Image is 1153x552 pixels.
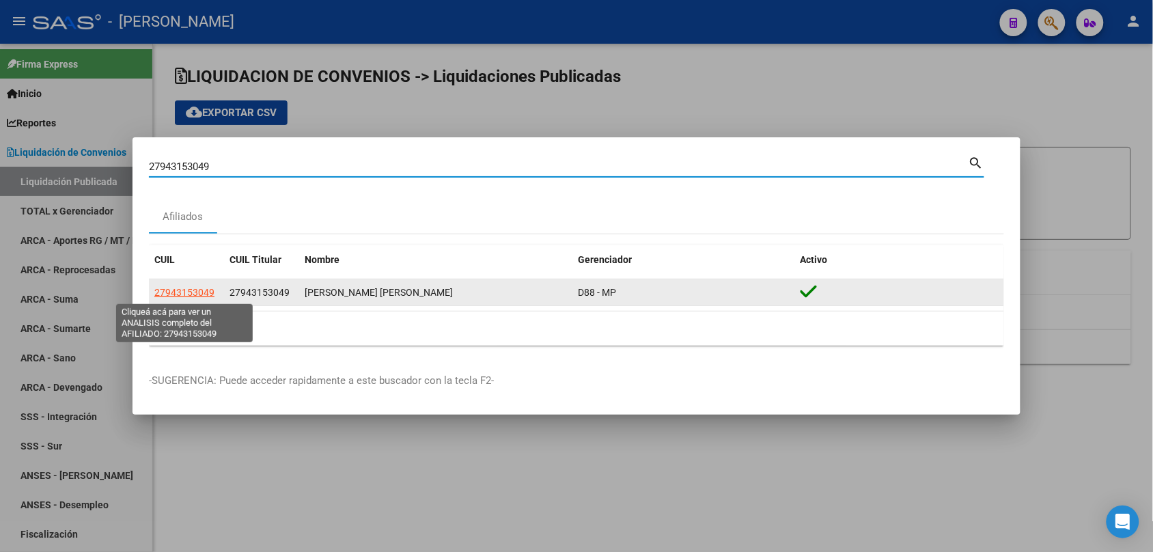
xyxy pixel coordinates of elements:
[305,285,567,301] div: [PERSON_NAME] [PERSON_NAME]
[230,287,290,298] span: 27943153049
[969,154,984,170] mat-icon: search
[154,287,214,298] span: 27943153049
[305,254,339,265] span: Nombre
[578,287,616,298] span: D88 - MP
[149,312,1004,346] div: 1 total
[299,245,572,275] datatable-header-cell: Nombre
[230,254,281,265] span: CUIL Titular
[149,245,224,275] datatable-header-cell: CUIL
[578,254,632,265] span: Gerenciador
[1107,506,1139,538] div: Open Intercom Messenger
[163,209,204,225] div: Afiliados
[795,245,1004,275] datatable-header-cell: Activo
[572,245,795,275] datatable-header-cell: Gerenciador
[154,254,175,265] span: CUIL
[801,254,828,265] span: Activo
[149,373,1004,389] p: -SUGERENCIA: Puede acceder rapidamente a este buscador con la tecla F2-
[224,245,299,275] datatable-header-cell: CUIL Titular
